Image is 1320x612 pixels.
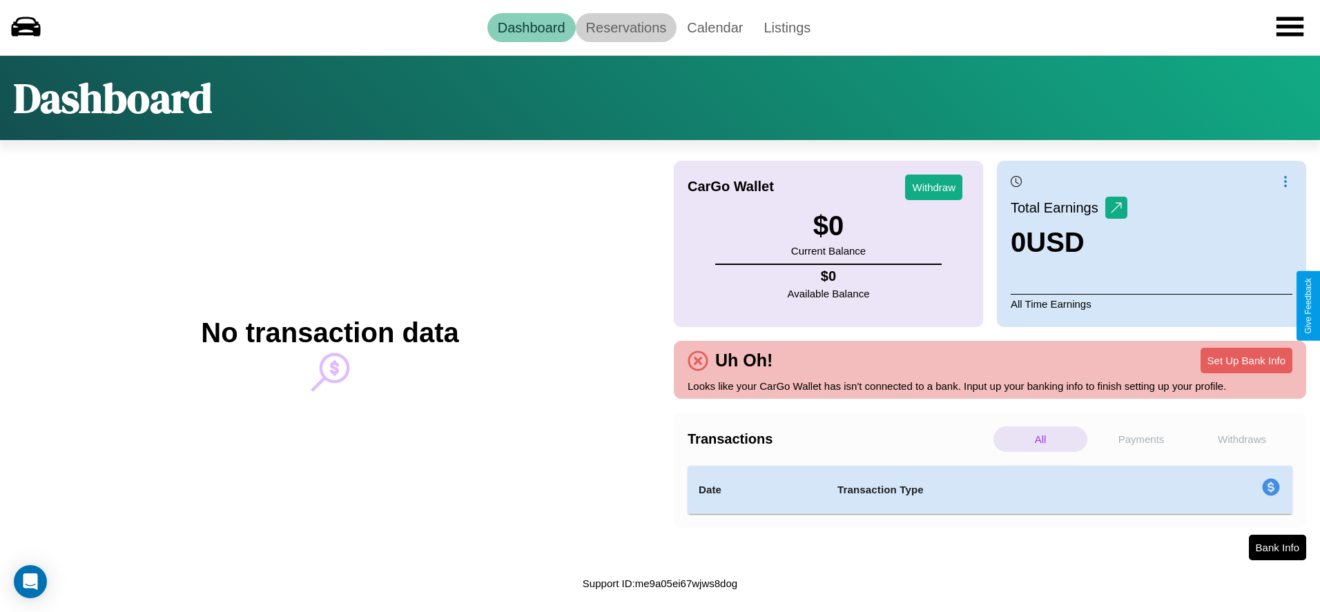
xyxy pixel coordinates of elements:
h4: $ 0 [788,268,870,284]
a: Reservations [576,13,677,42]
h4: CarGo Wallet [688,179,774,195]
h4: Date [699,482,815,498]
p: All [993,426,1087,452]
p: Looks like your CarGo Wallet has isn't connected to a bank. Input up your banking info to finish ... [688,377,1292,395]
p: All Time Earnings [1011,294,1292,313]
h4: Transaction Type [837,482,1149,498]
button: Bank Info [1249,535,1306,560]
h4: Uh Oh! [708,351,779,371]
table: simple table [688,466,1292,514]
p: Total Earnings [1011,195,1105,220]
h3: 0 USD [1011,227,1127,258]
a: Calendar [677,13,753,42]
p: Current Balance [791,241,866,260]
a: Dashboard [487,13,576,42]
button: Withdraw [905,175,962,200]
a: Listings [753,13,821,42]
h3: $ 0 [791,210,866,241]
p: Payments [1094,426,1188,452]
p: Support ID: me9a05ei67wjws8dog [583,574,737,593]
div: Give Feedback [1303,278,1313,334]
h1: Dashboard [14,70,212,126]
button: Set Up Bank Info [1201,348,1292,373]
h2: No transaction data [201,317,458,348]
p: Available Balance [788,284,870,303]
h4: Transactions [688,431,990,447]
p: Withdraws [1195,426,1289,452]
div: Open Intercom Messenger [14,565,47,598]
